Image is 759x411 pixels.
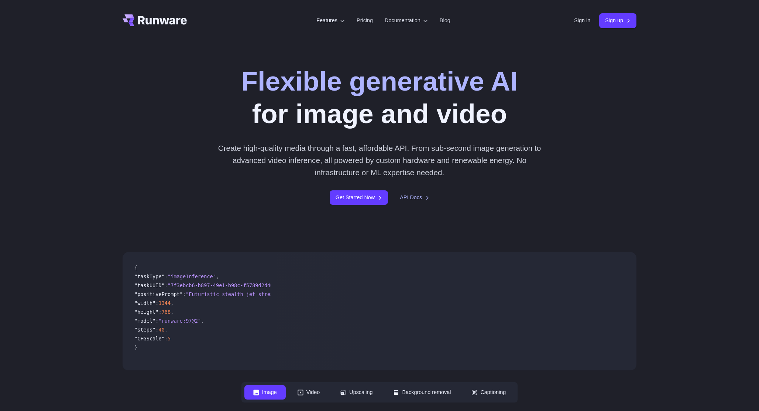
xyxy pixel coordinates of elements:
[168,282,282,288] span: "7f3ebcb6-b897-49e1-b98c-f5789d2d40d7"
[244,385,286,400] button: Image
[134,327,155,333] span: "steps"
[171,309,174,315] span: ,
[134,274,165,279] span: "taskType"
[165,327,168,333] span: ,
[158,327,164,333] span: 40
[384,385,460,400] button: Background removal
[171,300,174,306] span: ,
[385,16,428,25] label: Documentation
[158,309,161,315] span: :
[599,13,636,28] a: Sign up
[186,291,461,297] span: "Futuristic stealth jet streaking through a neon-lit cityscape with glowing purple exhaust"
[168,336,171,342] span: 5
[215,142,544,179] p: Create high-quality media through a fast, affordable API. From sub-second image generation to adv...
[289,385,329,400] button: Video
[216,274,219,279] span: ,
[400,193,429,202] a: API Docs
[440,16,450,25] a: Blog
[241,65,518,130] h1: for image and video
[168,274,216,279] span: "imageInference"
[155,300,158,306] span: :
[158,318,201,324] span: "runware:97@2"
[134,336,165,342] span: "CFGScale"
[134,291,183,297] span: "positivePrompt"
[123,14,187,26] a: Go to /
[165,282,168,288] span: :
[330,190,388,205] a: Get Started Now
[162,309,171,315] span: 768
[134,309,158,315] span: "height"
[134,265,137,271] span: {
[155,327,158,333] span: :
[183,291,186,297] span: :
[134,282,165,288] span: "taskUUID"
[574,16,590,25] a: Sign in
[155,318,158,324] span: :
[134,344,137,350] span: }
[165,336,168,342] span: :
[316,16,345,25] label: Features
[134,318,155,324] span: "model"
[332,385,381,400] button: Upscaling
[158,300,171,306] span: 1344
[201,318,204,324] span: ,
[165,274,168,279] span: :
[463,385,515,400] button: Captioning
[134,300,155,306] span: "width"
[241,66,518,96] strong: Flexible generative AI
[357,16,373,25] a: Pricing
